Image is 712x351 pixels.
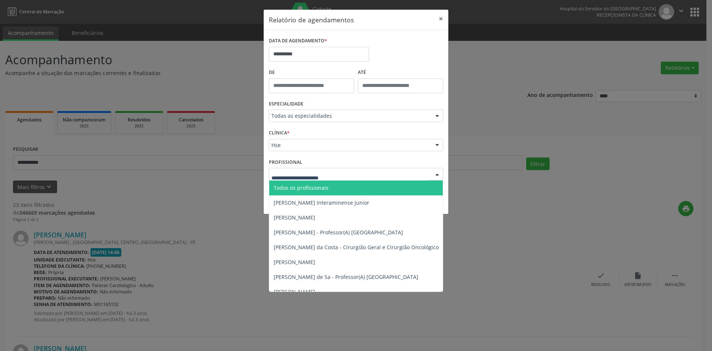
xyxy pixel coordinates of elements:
span: Hse [271,142,428,149]
label: DATA DE AGENDAMENTO [269,35,327,47]
label: ESPECIALIDADE [269,98,303,110]
span: [PERSON_NAME] [274,288,315,295]
span: Todos os profissionais [274,184,329,191]
span: Todas as especialidades [271,112,428,120]
span: [PERSON_NAME] de Sa - Professor(A) [GEOGRAPHIC_DATA] [274,273,418,280]
span: [PERSON_NAME] - Professor(A) [GEOGRAPHIC_DATA] [274,229,403,236]
span: [PERSON_NAME] [274,214,315,221]
label: CLÍNICA [269,127,290,139]
label: PROFISSIONAL [269,156,302,168]
h5: Relatório de agendamentos [269,15,354,25]
span: [PERSON_NAME] [274,259,315,266]
label: ATÉ [358,67,443,78]
button: Close [434,10,448,28]
label: De [269,67,354,78]
span: [PERSON_NAME] Interaminense Junior [274,199,369,206]
span: [PERSON_NAME] da Costa - Cirurgião Geral e Cirurgião Oncológico [274,244,439,251]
